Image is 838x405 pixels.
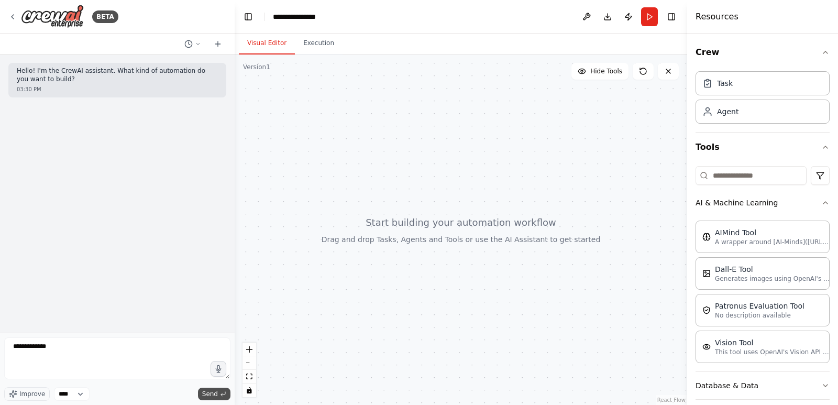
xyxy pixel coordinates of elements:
button: Crew [696,38,830,67]
h4: Resources [696,10,738,23]
div: Vision Tool [715,337,830,348]
div: AIMind Tool [715,227,830,238]
img: PatronusEvalTool [702,306,711,314]
button: AI & Machine Learning [696,189,830,216]
button: toggle interactivity [242,384,256,397]
div: Task [717,78,733,89]
span: Hide Tools [590,67,622,75]
div: Dall-E Tool [715,264,830,275]
button: fit view [242,370,256,384]
img: Logo [21,5,84,28]
button: Start a new chat [210,38,226,50]
button: Send [198,388,230,400]
span: Improve [19,390,45,398]
div: BETA [92,10,118,23]
div: 03:30 PM [17,85,218,93]
button: Click to speak your automation idea [211,361,226,377]
nav: breadcrumb [273,12,325,22]
button: zoom out [242,356,256,370]
button: zoom in [242,343,256,356]
p: Hello! I'm the CrewAI assistant. What kind of automation do you want to build? [17,67,218,83]
button: Tools [696,133,830,162]
button: Database & Data [696,372,830,399]
span: Send [202,390,218,398]
button: Hide left sidebar [241,9,256,24]
button: Execution [295,32,343,54]
div: Crew [696,67,830,132]
p: A wrapper around [AI-Minds]([URL][DOMAIN_NAME]). Useful for when you need answers to questions fr... [715,238,830,246]
button: Hide Tools [571,63,629,80]
button: Hide right sidebar [664,9,679,24]
p: This tool uses OpenAI's Vision API to describe the contents of an image. [715,348,830,356]
div: Version 1 [243,63,270,71]
div: Agent [717,106,738,117]
div: AI & Machine Learning [696,216,830,371]
button: Improve [4,387,50,401]
p: No description available [715,311,804,320]
a: React Flow attribution [657,397,686,403]
img: AIMindTool [702,233,711,241]
div: Patronus Evaluation Tool [715,301,804,311]
button: Switch to previous chat [180,38,205,50]
p: Generates images using OpenAI's Dall-E model. [715,275,830,283]
button: Visual Editor [239,32,295,54]
div: React Flow controls [242,343,256,397]
img: DallETool [702,269,711,278]
img: VisionTool [702,343,711,351]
